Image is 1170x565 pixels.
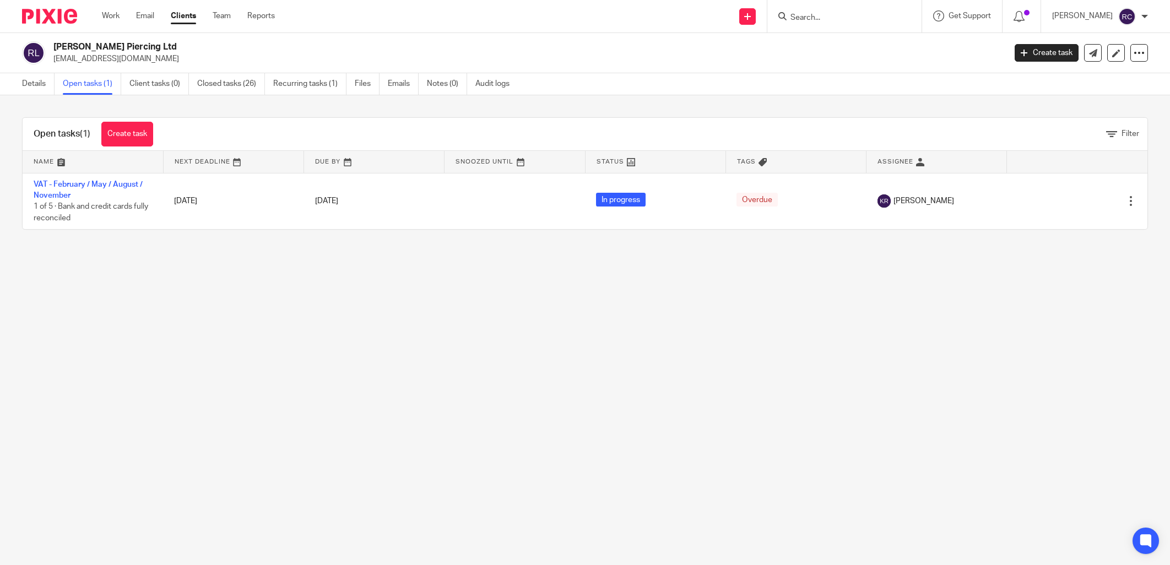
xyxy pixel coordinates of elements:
[273,73,346,95] a: Recurring tasks (1)
[136,10,154,21] a: Email
[949,12,991,20] span: Get Support
[101,122,153,146] a: Create task
[737,159,756,165] span: Tags
[22,41,45,64] img: svg%3E
[877,194,891,208] img: svg%3E
[1122,130,1139,138] span: Filter
[596,193,646,207] span: In progress
[80,129,90,138] span: (1)
[197,73,265,95] a: Closed tasks (26)
[53,53,998,64] p: [EMAIL_ADDRESS][DOMAIN_NAME]
[355,73,380,95] a: Files
[129,73,189,95] a: Client tasks (0)
[34,181,143,199] a: VAT - February / May / August / November
[22,73,55,95] a: Details
[789,13,889,23] input: Search
[34,203,148,222] span: 1 of 5 · Bank and credit cards fully reconciled
[247,10,275,21] a: Reports
[102,10,120,21] a: Work
[427,73,467,95] a: Notes (0)
[475,73,518,95] a: Audit logs
[1118,8,1136,25] img: svg%3E
[736,193,778,207] span: Overdue
[34,128,90,140] h1: Open tasks
[163,173,304,229] td: [DATE]
[213,10,231,21] a: Team
[597,159,624,165] span: Status
[315,197,338,205] span: [DATE]
[893,195,954,207] span: [PERSON_NAME]
[22,9,77,24] img: Pixie
[456,159,513,165] span: Snoozed Until
[1052,10,1113,21] p: [PERSON_NAME]
[171,10,196,21] a: Clients
[63,73,121,95] a: Open tasks (1)
[53,41,809,53] h2: [PERSON_NAME] Piercing Ltd
[388,73,419,95] a: Emails
[1015,44,1079,62] a: Create task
